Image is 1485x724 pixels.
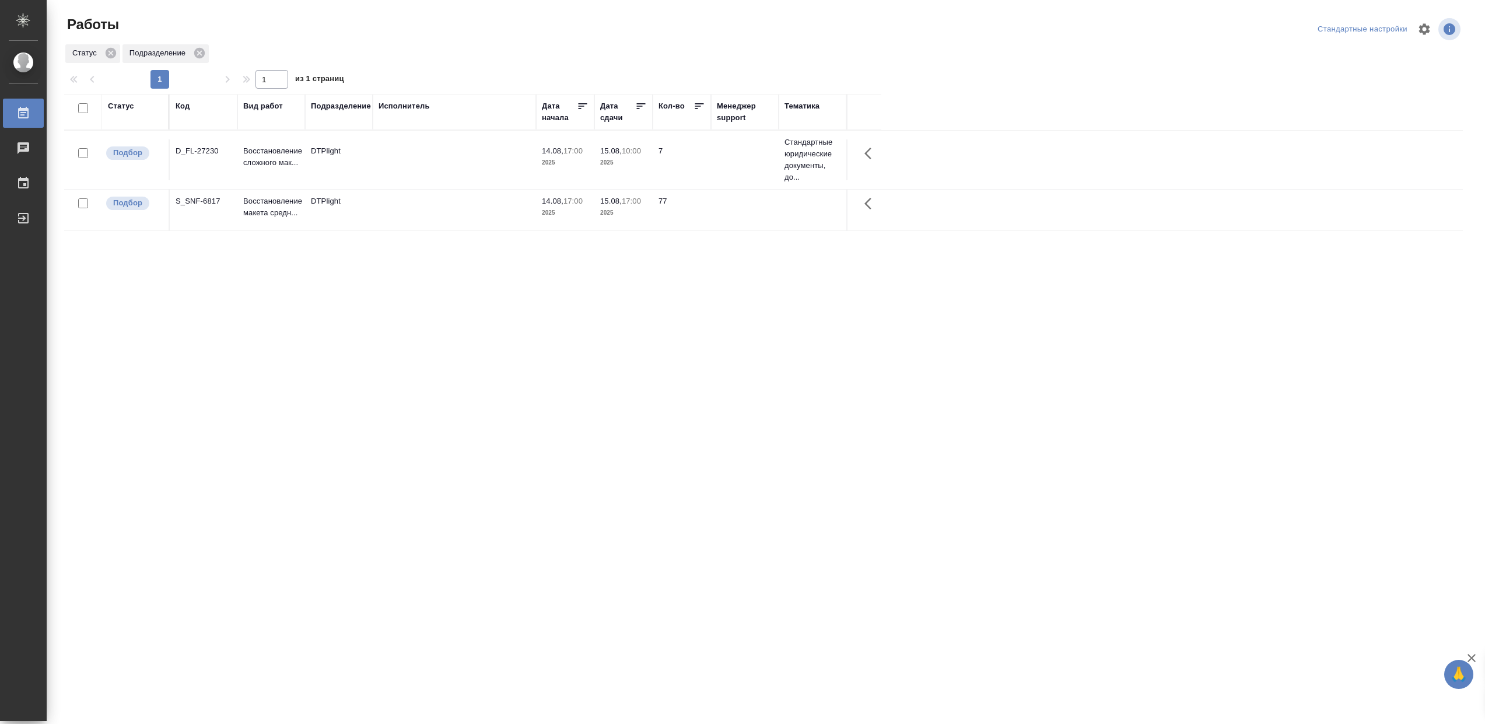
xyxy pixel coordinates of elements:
div: Статус [108,100,134,112]
p: 15.08, [600,146,622,155]
div: split button [1315,20,1410,39]
div: D_FL-27230 [176,145,232,157]
span: Работы [64,15,119,34]
p: Подбор [113,197,142,209]
button: Здесь прячутся важные кнопки [857,190,885,218]
div: Подразделение [122,44,209,63]
p: Восстановление макета средн... [243,195,299,219]
p: 17:00 [622,197,641,205]
p: 15.08, [600,197,622,205]
span: Настроить таблицу [1410,15,1438,43]
div: Можно подбирать исполнителей [105,195,163,211]
p: 10:00 [622,146,641,155]
button: Здесь прячутся важные кнопки [857,139,885,167]
div: Статус [65,44,120,63]
p: Стандартные юридические документы, до... [784,137,840,183]
p: 14.08, [542,197,563,205]
p: Подбор [113,147,142,159]
td: DTPlight [305,139,373,180]
div: Дата сдачи [600,100,635,124]
p: 17:00 [563,197,583,205]
div: Тематика [784,100,819,112]
td: 7 [653,139,711,180]
div: Менеджер support [717,100,773,124]
div: Исполнитель [379,100,430,112]
span: из 1 страниц [295,72,344,89]
div: Вид работ [243,100,283,112]
p: 2025 [600,207,647,219]
div: Подразделение [311,100,371,112]
p: 2025 [542,157,589,169]
p: Статус [72,47,101,59]
div: Можно подбирать исполнителей [105,145,163,161]
div: Кол-во [659,100,685,112]
p: 2025 [600,157,647,169]
div: S_SNF-6817 [176,195,232,207]
p: 14.08, [542,146,563,155]
p: 2025 [542,207,589,219]
div: Дата начала [542,100,577,124]
p: 17:00 [563,146,583,155]
span: Посмотреть информацию [1438,18,1463,40]
td: 77 [653,190,711,230]
td: DTPlight [305,190,373,230]
p: Восстановление сложного мак... [243,145,299,169]
p: Подразделение [129,47,190,59]
div: Код [176,100,190,112]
